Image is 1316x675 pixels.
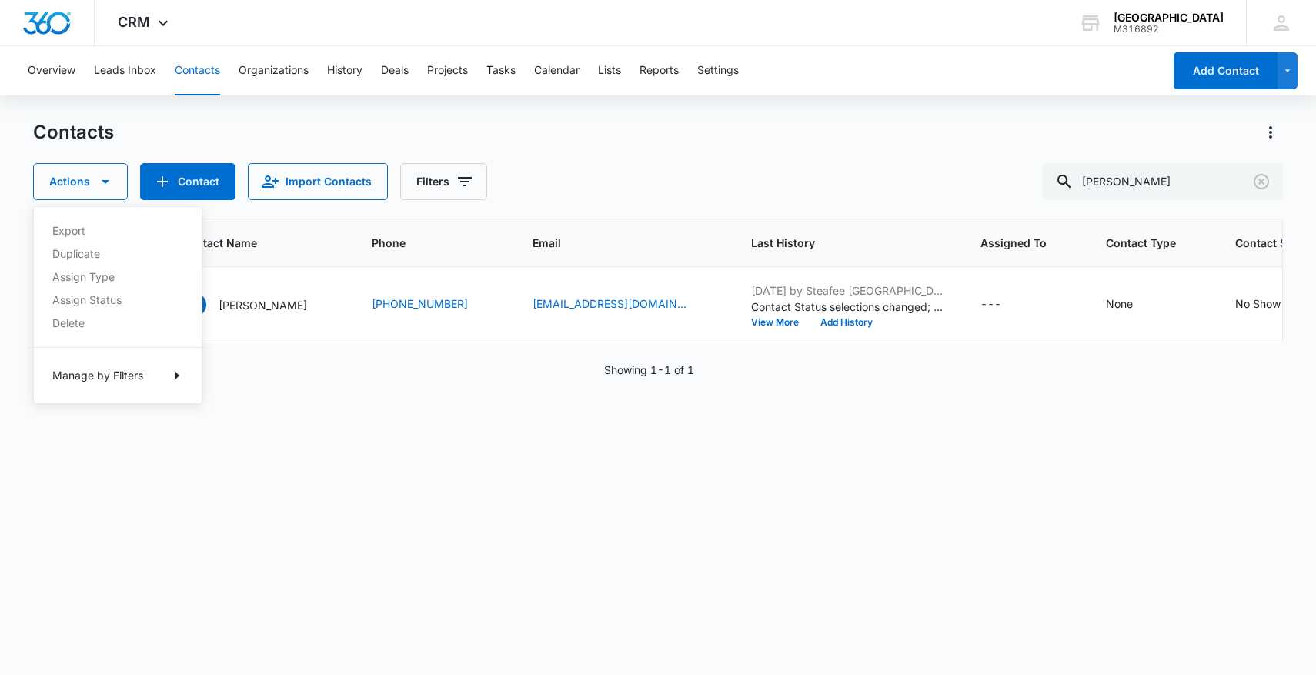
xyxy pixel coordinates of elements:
[34,360,202,391] button: Manage by Filters
[533,296,686,312] a: [EMAIL_ADDRESS][DOMAIN_NAME]
[427,46,468,95] button: Projects
[598,46,621,95] button: Lists
[381,46,409,95] button: Deals
[1174,52,1278,89] button: Add Contact
[400,163,487,200] button: Filters
[533,235,692,251] span: Email
[219,297,307,313] p: [PERSON_NAME]
[248,163,388,200] button: Import Contacts
[1114,12,1224,24] div: account name
[1235,296,1308,314] div: Contact Status - No Show - Select to Edit Field
[1258,120,1283,145] button: Actions
[1235,296,1281,312] div: No Show
[1235,235,1314,251] span: Contact Status
[1114,24,1224,35] div: account id
[1106,296,1133,312] div: None
[94,46,156,95] button: Leads Inbox
[327,46,362,95] button: History
[182,235,312,251] span: Contact Name
[980,296,1029,314] div: Assigned To - - Select to Edit Field
[980,235,1047,251] span: Assigned To
[751,282,944,299] p: [DATE] by Steafee [GEOGRAPHIC_DATA]
[533,296,714,314] div: Email - jonesmtb@yahoo.com - Select to Edit Field
[751,318,810,327] button: View More
[1043,163,1283,200] input: Search Contacts
[33,163,128,200] button: Actions
[751,235,921,251] span: Last History
[980,296,1001,314] div: ---
[604,362,694,378] p: Showing 1-1 of 1
[118,14,150,30] span: CRM
[52,370,143,381] div: Manage by Filters
[1106,235,1176,251] span: Contact Type
[33,121,114,144] h1: Contacts
[751,299,944,315] p: Contact Status selections changed; None was removed and No Show was added.
[239,46,309,95] button: Organizations
[1249,169,1274,194] button: Clear
[697,46,739,95] button: Settings
[372,296,468,312] a: [PHONE_NUMBER]
[1106,296,1161,314] div: Contact Type - None - Select to Edit Field
[534,46,580,95] button: Calendar
[372,296,496,314] div: Phone - +1 (512) 797-4973 - Select to Edit Field
[28,46,75,95] button: Overview
[486,46,516,95] button: Tasks
[810,318,883,327] button: Add History
[640,46,679,95] button: Reports
[372,235,473,251] span: Phone
[175,46,220,95] button: Contacts
[140,163,235,200] button: Add Contact
[182,292,335,317] div: Contact Name - James Jones - Select to Edit Field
